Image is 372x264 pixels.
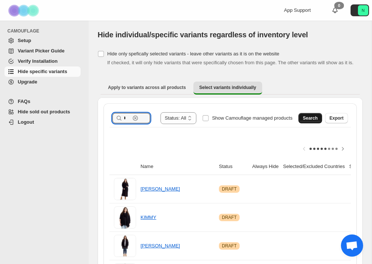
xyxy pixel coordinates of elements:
th: Status [217,158,250,175]
span: Select variants individually [199,85,256,90]
a: Variant Picker Guide [4,46,81,56]
span: DRAFT [222,186,237,192]
span: Upgrade [18,79,37,85]
div: 0 [334,2,344,9]
a: Upgrade [4,77,81,87]
text: N [362,8,365,13]
span: Show Camouflage managed products [212,115,292,121]
button: Apply to variants across all products [102,82,192,93]
th: Selected/Excluded Countries [281,158,347,175]
span: DRAFT [222,243,237,249]
span: Hide individual/specific variants regardless of inventory level [98,31,308,39]
span: Hide specific variants [18,69,67,74]
a: FAQs [4,96,81,107]
span: Export [329,115,344,121]
a: Logout [4,117,81,127]
a: 0 [331,7,339,14]
a: Verify Installation [4,56,81,66]
a: Hide sold out products [4,107,81,117]
a: [PERSON_NAME] [141,186,180,192]
a: Hide specific variants [4,66,81,77]
img: Camouflage [6,0,43,21]
span: Variant Picker Guide [18,48,64,54]
button: Search [298,113,322,123]
a: [PERSON_NAME] [141,243,180,248]
span: FAQs [18,99,30,104]
button: Clear [132,114,139,122]
th: Always Hide [250,158,281,175]
span: CAMOUFLAGE [7,28,84,34]
span: App Support [284,7,311,13]
button: Avatar with initials N [351,4,369,16]
a: KIMMY [141,215,156,220]
button: Export [325,113,348,123]
span: If checked, it will only hide variants that were specifically chosen from this page. The other va... [107,60,354,65]
div: Open chat [341,234,363,257]
span: Apply to variants across all products [108,85,186,90]
th: Name [138,158,217,175]
span: Hide only spefically selected variants - leave other variants as it is on the website [107,51,279,56]
span: Setup [18,38,31,43]
a: Setup [4,35,81,46]
span: Search [303,115,318,121]
button: Scroll table right one column [338,144,348,154]
span: Logout [18,119,34,125]
span: Avatar with initials N [358,5,368,16]
span: Hide sold out products [18,109,70,114]
span: DRAFT [222,215,237,220]
span: Verify Installation [18,58,58,64]
button: Select variants individually [193,82,262,95]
